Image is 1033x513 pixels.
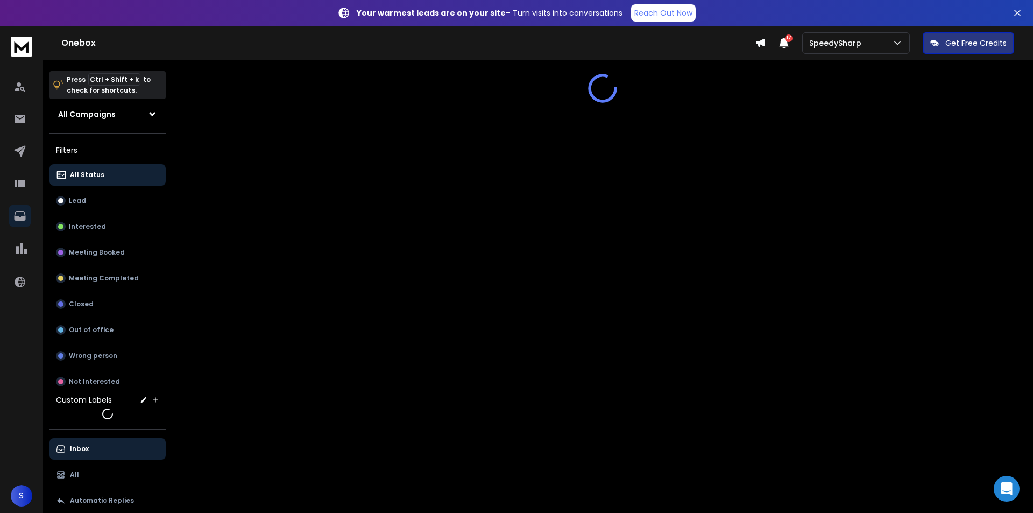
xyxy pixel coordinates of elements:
button: Lead [49,190,166,212]
p: All Status [70,171,104,179]
button: Interested [49,216,166,237]
p: Closed [69,300,94,308]
button: Inbox [49,438,166,460]
img: logo [11,37,32,57]
p: Wrong person [69,352,117,360]
div: Open Intercom Messenger [994,476,1020,502]
button: All [49,464,166,486]
button: S [11,485,32,507]
button: All Status [49,164,166,186]
p: Meeting Completed [69,274,139,283]
button: Out of office [49,319,166,341]
p: Lead [69,196,86,205]
p: Out of office [69,326,114,334]
button: Meeting Completed [49,268,166,289]
h1: All Campaigns [58,109,116,120]
p: – Turn visits into conversations [357,8,622,18]
p: SpeedySharp [809,38,866,48]
p: Meeting Booked [69,248,125,257]
p: Not Interested [69,377,120,386]
p: Inbox [70,445,89,453]
button: All Campaigns [49,103,166,125]
span: 17 [785,34,793,42]
p: Press to check for shortcuts. [67,74,151,96]
span: Ctrl + Shift + k [88,73,140,86]
button: Automatic Replies [49,490,166,511]
p: Get Free Credits [945,38,1007,48]
h3: Custom Labels [56,395,112,405]
button: Get Free Credits [923,32,1014,54]
p: Interested [69,222,106,231]
p: All [70,470,79,479]
p: Reach Out Now [634,8,692,18]
h1: Onebox [61,37,755,50]
p: Automatic Replies [70,496,134,505]
h3: Filters [49,143,166,158]
strong: Your warmest leads are on your site [357,8,506,18]
button: Wrong person [49,345,166,367]
button: Not Interested [49,371,166,392]
a: Reach Out Now [631,4,696,22]
button: Closed [49,293,166,315]
button: Meeting Booked [49,242,166,263]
